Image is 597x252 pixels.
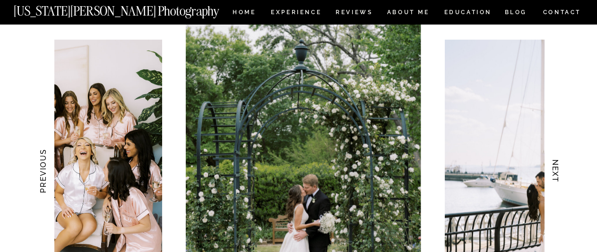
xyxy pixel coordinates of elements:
h3: NEXT [550,142,560,201]
a: HOME [231,9,258,17]
a: REVIEWS [336,9,371,17]
h3: PREVIOUS [37,142,47,201]
a: Experience [271,9,320,17]
a: BLOG [504,9,527,17]
a: EDUCATION [443,9,493,17]
a: ABOUT ME [387,9,430,17]
a: [US_STATE][PERSON_NAME] Photography [14,5,251,13]
a: CONTACT [542,7,581,17]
